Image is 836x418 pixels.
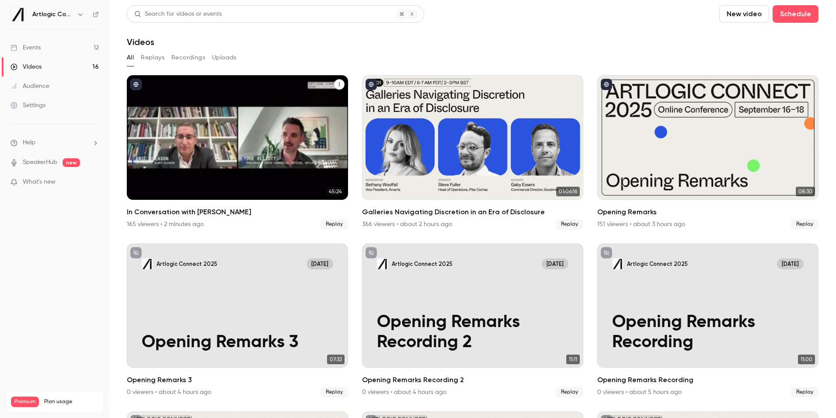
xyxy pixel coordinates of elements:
span: Replay [556,387,583,397]
li: Opening Remarks Recording [597,244,819,398]
span: 08:30 [796,187,815,196]
span: 11:00 [798,355,815,364]
img: Opening Remarks 3 [142,258,153,269]
button: Schedule [773,5,819,23]
span: Replay [556,219,583,230]
span: [DATE] [307,258,333,269]
span: Replay [791,219,819,230]
span: 11:11 [566,355,580,364]
p: Opening Remarks 3 [142,333,333,353]
a: Opening Remarks 3Artlogic Connect 2025[DATE]Opening Remarks 307:32Opening Remarks 30 viewers • ab... [127,244,348,398]
button: unpublished [601,247,612,258]
button: unpublished [366,247,377,258]
div: Events [10,43,41,52]
li: Opening Remarks [597,75,819,230]
div: Search for videos or events [134,10,222,19]
span: 45:24 [326,187,345,196]
button: Uploads [212,51,237,65]
button: New video [719,5,769,23]
div: 0 viewers • about 4 hours ago [362,388,446,397]
span: Replay [791,387,819,397]
button: unpublished [130,247,142,258]
span: 01:06:16 [556,187,580,196]
button: Recordings [171,51,205,65]
li: Galleries Navigating Discretion in an Era of Disclosure [362,75,583,230]
section: Videos [127,5,819,413]
img: Opening Remarks Recording [612,258,623,269]
h2: Opening Remarks 3 [127,375,348,385]
div: 0 viewers • about 5 hours ago [597,388,682,397]
div: 0 viewers • about 4 hours ago [127,388,211,397]
span: Help [23,138,35,147]
li: Opening Remarks 3 [127,244,348,398]
h1: Videos [127,37,154,47]
li: Opening Remarks Recording 2 [362,244,583,398]
iframe: Noticeable Trigger [88,178,99,186]
h2: Opening Remarks Recording [597,375,819,385]
img: Artlogic Connect 2025 [11,7,25,21]
div: 165 viewers • 2 minutes ago [127,220,204,229]
p: Artlogic Connect 2025 [392,260,453,268]
h2: Galleries Navigating Discretion in an Era of Disclosure [362,207,583,217]
div: Videos [10,63,42,71]
span: 07:32 [327,355,345,364]
span: [DATE] [542,258,568,269]
a: SpeakerHub [23,158,57,167]
li: In Conversation with Eric Gleason [127,75,348,230]
h2: Opening Remarks Recording 2 [362,375,583,385]
div: 151 viewers • about 3 hours ago [597,220,685,229]
p: Opening Remarks Recording [612,313,804,353]
button: published [130,79,142,90]
span: Plan usage [44,398,98,405]
span: new [63,158,80,167]
a: 01:06:16Galleries Navigating Discretion in an Era of Disclosure366 viewers • about 2 hours agoReplay [362,75,583,230]
p: Artlogic Connect 2025 [157,260,217,268]
img: Opening Remarks Recording 2 [377,258,388,269]
button: published [601,79,612,90]
a: 45:24In Conversation with [PERSON_NAME]165 viewers • 2 minutes agoReplay [127,75,348,230]
button: All [127,51,134,65]
span: Replay [320,219,348,230]
span: Replay [320,387,348,397]
a: Opening Remarks Recording 2Artlogic Connect 2025[DATE]Opening Remarks Recording 211:11Opening Rem... [362,244,583,398]
p: Opening Remarks Recording 2 [377,313,568,353]
h6: Artlogic Connect 2025 [32,10,73,19]
h2: Opening Remarks [597,207,819,217]
span: [DATE] [777,258,804,269]
div: Audience [10,82,49,91]
h2: In Conversation with [PERSON_NAME] [127,207,348,217]
div: Settings [10,101,45,110]
span: Premium [11,397,39,407]
p: Artlogic Connect 2025 [627,260,688,268]
button: Replays [141,51,164,65]
div: 366 viewers • about 2 hours ago [362,220,452,229]
a: Opening Remarks RecordingArtlogic Connect 2025[DATE]Opening Remarks Recording11:00Opening Remarks... [597,244,819,398]
li: help-dropdown-opener [10,138,99,147]
a: 08:30Opening Remarks151 viewers • about 3 hours agoReplay [597,75,819,230]
span: What's new [23,178,56,187]
button: published [366,79,377,90]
